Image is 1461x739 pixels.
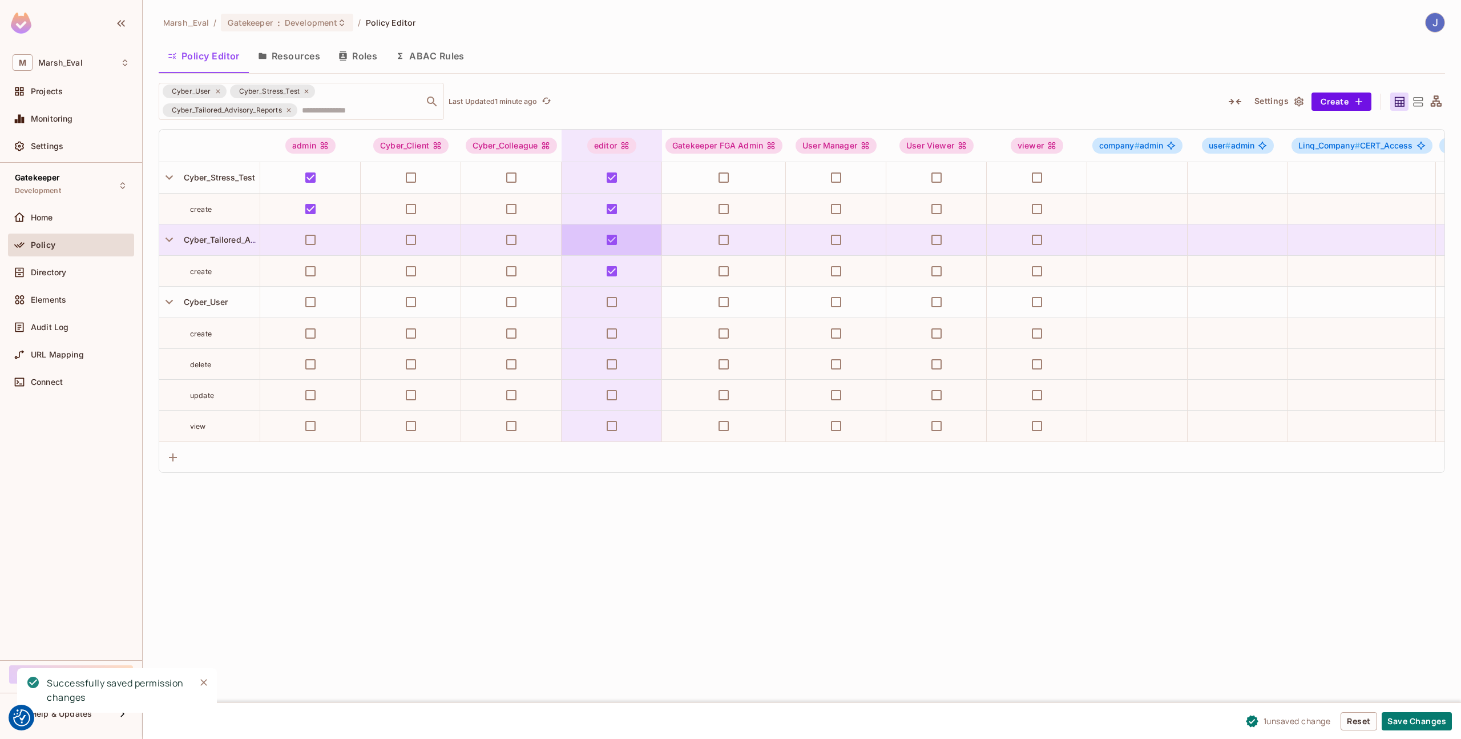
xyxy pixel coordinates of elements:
span: Home [31,213,53,222]
span: Projects [31,87,63,96]
span: create [190,205,212,214]
span: company [1099,140,1140,150]
button: refresh [540,95,554,109]
span: Settings [31,142,63,151]
span: Monitoring [31,114,73,123]
span: update [190,391,214,400]
span: user [1209,140,1231,150]
button: Policy Editor [159,42,249,70]
button: Consent Preferences [13,709,30,726]
button: Reset [1341,712,1377,730]
span: Policy Editor [366,17,416,28]
span: admin [1099,141,1164,150]
span: Connect [31,377,63,387]
span: Cyber_Tailored_Advisory_Reports [165,105,289,116]
span: refresh [542,96,551,107]
span: URL Mapping [31,350,84,359]
span: company#admin [1092,138,1183,154]
span: view [190,422,206,431]
div: viewer [1011,138,1063,154]
span: Cyber_Tailored_Advisory_Reports [179,235,313,244]
div: Successfully saved permission changes [47,676,186,705]
span: Audit Log [31,323,68,332]
span: 1 unsaved change [1264,715,1331,727]
div: Cyber_Stress_Test [230,85,316,98]
img: Revisit consent button [13,709,30,726]
span: Directory [31,268,66,277]
img: Jose Basanta [1426,13,1444,32]
span: Cyber_Stress_Test [232,86,307,97]
span: Gatekeeper [228,17,272,28]
span: Development [285,17,337,28]
span: delete [190,360,211,369]
span: Development [15,186,61,195]
span: Elements [31,295,66,304]
span: # [1135,140,1140,150]
div: User Viewer [899,138,974,154]
span: Cyber_Stress_Test [179,172,256,182]
li: / [213,17,216,28]
span: CERT_Access [1298,141,1413,150]
span: : [277,18,281,27]
span: the active workspace [163,17,209,28]
span: Policy [31,240,55,250]
span: Refresh is not available in edit mode. [538,95,554,109]
div: Gatekeeper FGA Admin [665,138,782,154]
button: Roles [329,42,386,70]
span: Cyber_User [165,86,218,97]
span: # [1225,140,1230,150]
button: Open [424,94,440,110]
span: # [1355,140,1360,150]
div: User Manager [796,138,877,154]
span: Gatekeeper [15,173,60,182]
li: / [358,17,361,28]
span: admin [1209,141,1255,150]
button: Save Changes [1382,712,1452,730]
span: M [13,54,33,71]
button: Settings [1250,93,1307,111]
div: Cyber_Colleague [466,138,557,154]
button: ABAC Rules [386,42,474,70]
span: Linq_Company [1298,140,1360,150]
div: Cyber_User [163,85,227,98]
div: editor [587,138,636,154]
div: Cyber_Tailored_Advisory_Reports [163,103,297,117]
span: Workspace: Marsh_Eval [38,58,83,67]
button: Create [1311,93,1371,111]
img: SReyMgAAAABJRU5ErkJggg== [11,13,31,34]
div: Cyber_Client [373,138,449,154]
p: Last Updated 1 minute ago [449,97,538,106]
span: Cyber_User [179,297,228,307]
span: Linq_Company#CERT_Access [1292,138,1432,154]
span: create [190,267,212,276]
div: admin [285,138,336,154]
span: create [190,330,212,338]
button: Close [195,674,212,691]
button: Resources [249,42,329,70]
